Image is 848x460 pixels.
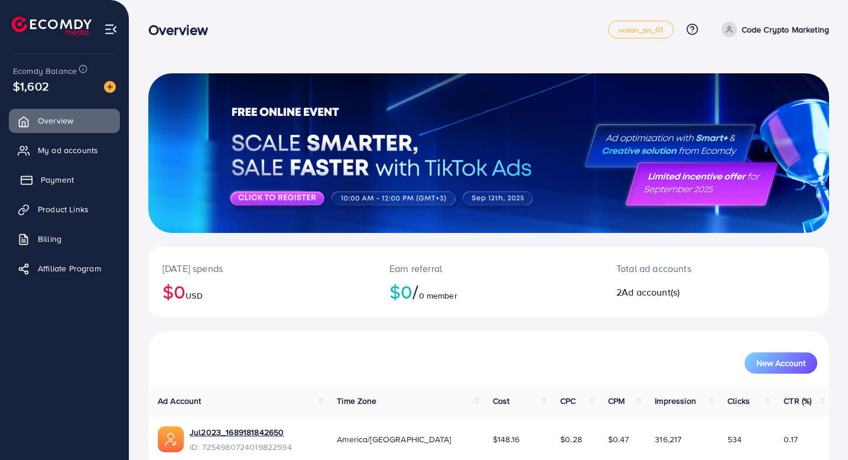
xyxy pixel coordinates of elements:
[9,227,120,251] a: Billing
[745,352,817,374] button: New Account
[618,26,664,34] span: ocean_pn_01
[717,22,829,37] a: Code Crypto Marketing
[560,395,576,407] span: CPC
[608,21,674,38] a: ocean_pn_01
[337,395,376,407] span: Time Zone
[13,77,49,95] span: $1,602
[9,257,120,280] a: Affiliate Program
[190,426,292,438] a: Jul2023_1689181842650
[798,407,839,451] iframe: Chat
[163,261,361,276] p: [DATE] spends
[742,22,829,37] p: Code Crypto Marketing
[9,197,120,221] a: Product Links
[38,144,98,156] span: My ad accounts
[608,395,625,407] span: CPM
[148,21,217,38] h3: Overview
[389,261,588,276] p: Earn referral
[784,395,811,407] span: CTR (%)
[186,290,202,302] span: USD
[12,17,92,35] img: logo
[163,280,361,303] h2: $0
[655,395,696,407] span: Impression
[158,395,202,407] span: Ad Account
[608,433,629,445] span: $0.47
[655,433,681,445] span: 316,217
[9,168,120,192] a: Payment
[560,433,582,445] span: $0.28
[412,278,418,305] span: /
[38,203,89,215] span: Product Links
[616,261,758,276] p: Total ad accounts
[493,433,519,445] span: $148.16
[389,280,588,303] h2: $0
[9,138,120,162] a: My ad accounts
[419,290,457,302] span: 0 member
[38,233,61,245] span: Billing
[493,395,510,407] span: Cost
[104,81,116,93] img: image
[622,286,680,299] span: Ad account(s)
[38,115,73,127] span: Overview
[104,22,118,36] img: menu
[158,426,184,452] img: ic-ads-acc.e4c84228.svg
[190,441,292,453] span: ID: 7254980724019822594
[9,109,120,132] a: Overview
[756,359,805,367] span: New Account
[41,174,74,186] span: Payment
[337,433,451,445] span: America/[GEOGRAPHIC_DATA]
[784,433,798,445] span: 0.17
[727,433,742,445] span: 534
[13,65,77,77] span: Ecomdy Balance
[616,287,758,298] h2: 2
[38,263,101,274] span: Affiliate Program
[727,395,750,407] span: Clicks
